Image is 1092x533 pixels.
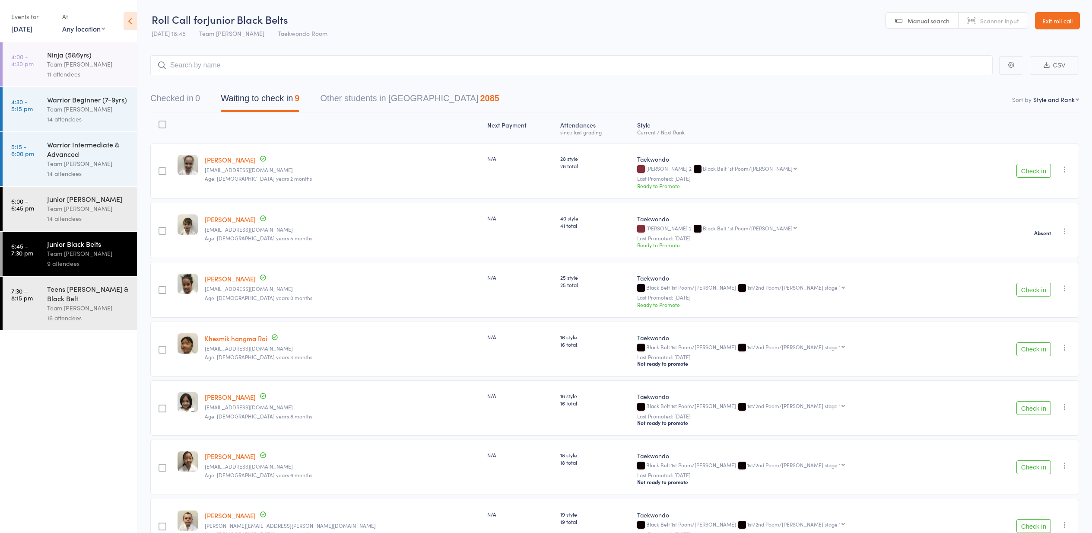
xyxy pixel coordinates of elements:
[205,393,256,402] a: [PERSON_NAME]
[62,24,105,33] div: Any location
[747,521,841,527] div: 1st/2nd Poom/[PERSON_NAME] stage 1
[62,10,105,24] div: At
[1016,401,1051,415] button: Check in
[11,24,32,33] a: [DATE]
[560,281,630,288] span: 25 total
[1034,230,1051,236] strong: Absent
[637,176,971,182] small: Last Promoted: [DATE]
[557,116,634,139] div: Atten­dances
[205,294,312,301] span: Age: [DEMOGRAPHIC_DATA] years 0 months
[178,214,198,235] img: image1559354768.png
[178,333,198,354] img: image1581571658.png
[637,182,971,189] div: Ready to Promote
[3,277,137,330] a: 7:30 -8:15 pmTeens [PERSON_NAME] & Black BeltTeam [PERSON_NAME]16 attendees
[11,198,34,211] time: 6:00 - 6:45 pm
[560,511,630,518] span: 19 style
[637,333,971,342] div: Taekwondo
[178,155,198,175] img: image1614382173.png
[1016,519,1051,533] button: Check in
[560,274,630,281] span: 25 style
[205,155,256,164] a: [PERSON_NAME]
[1035,12,1080,29] a: Exit roll call
[205,404,480,410] small: rbseiuli@gmail.com
[637,274,971,282] div: Taekwondo
[47,140,130,159] div: Warrior Intermediate & Advanced
[1016,460,1051,474] button: Check in
[747,344,841,350] div: 1st/2nd Poom/[PERSON_NAME] stage 1
[205,175,312,182] span: Age: [DEMOGRAPHIC_DATA] years 2 months
[47,259,130,268] div: 9 attendees
[47,214,130,223] div: 14 attendees
[47,194,130,204] div: Junior [PERSON_NAME]
[11,143,34,157] time: 5:15 - 6:00 pm
[3,42,137,86] a: 4:00 -4:30 pmNinja (5&6yrs)Team [PERSON_NAME]11 attendees
[637,360,971,367] div: Not ready to promote
[150,55,993,75] input: Search by name
[1030,56,1079,75] button: CSV
[560,451,630,459] span: 18 style
[908,16,949,25] span: Manual search
[205,227,480,233] small: anghalas@gmail.com
[1033,95,1075,104] div: Style and Rank
[487,155,554,162] div: N/A
[205,523,480,529] small: james.x.smith@gmail.com
[560,459,630,466] span: 18 total
[637,462,971,469] div: Black Belt 1st Poom/[PERSON_NAME]
[637,413,971,419] small: Last Promoted: [DATE]
[205,511,256,520] a: [PERSON_NAME]
[637,451,971,460] div: Taekwondo
[11,53,34,67] time: 4:00 - 4:30 pm
[47,59,130,69] div: Team [PERSON_NAME]
[637,214,971,223] div: Taekwondo
[560,399,630,407] span: 16 total
[3,87,137,131] a: 4:30 -5:15 pmWarrior Beginner (7-9yrs)Team [PERSON_NAME]14 attendees
[637,301,971,308] div: Ready to Promote
[703,166,793,171] div: Black Belt 1st Poom/[PERSON_NAME]
[480,93,499,103] div: 2085
[3,232,137,276] a: 6:45 -7:30 pmJunior Black BeltsTeam [PERSON_NAME]9 attendees
[637,479,971,485] div: Not ready to promote
[560,222,630,229] span: 41 total
[47,169,130,179] div: 14 attendees
[747,284,841,290] div: 1st/2nd Poom/[PERSON_NAME] stage 1
[205,286,480,292] small: b_berhardt@yahoo.com.au
[11,98,33,112] time: 4:30 - 5:15 pm
[980,16,1019,25] span: Scanner input
[205,215,256,224] a: [PERSON_NAME]
[178,451,198,472] img: image1614381994.png
[487,274,554,281] div: N/A
[47,284,130,303] div: Teens [PERSON_NAME] & Black Belt
[205,334,267,343] a: Khesmik hangma Rai
[637,129,971,135] div: Current / Next Rank
[1016,342,1051,356] button: Check in
[637,511,971,519] div: Taekwondo
[560,333,630,341] span: 16 style
[205,345,480,351] small: latees@hotmail.com
[178,274,198,294] img: image1554502890.png
[637,472,971,478] small: Last Promoted: [DATE]
[637,403,971,410] div: Black Belt 1st Poom/[PERSON_NAME]
[1012,95,1032,104] label: Sort by
[320,89,499,112] button: Other students in [GEOGRAPHIC_DATA]2085
[487,214,554,222] div: N/A
[207,12,288,26] span: Junior Black Belts
[560,214,630,222] span: 40 style
[152,12,207,26] span: Roll Call for
[560,518,630,525] span: 19 total
[11,10,54,24] div: Events for
[205,167,480,173] small: elisemargaritis@yahoo.com.au
[637,166,971,173] div: [PERSON_NAME] 2
[11,287,33,301] time: 7:30 - 8:15 pm
[47,104,130,114] div: Team [PERSON_NAME]
[637,235,971,241] small: Last Promoted: [DATE]
[47,249,130,259] div: Team [PERSON_NAME]
[637,284,971,292] div: Black Belt 1st Poom/[PERSON_NAME]
[205,412,312,420] span: Age: [DEMOGRAPHIC_DATA] years 8 months
[205,463,480,469] small: peter_chuang18@yahoo.com
[637,419,971,426] div: Not ready to promote
[47,95,130,104] div: Warrior Beginner (7-9yrs)
[634,116,974,139] div: Style
[47,303,130,313] div: Team [PERSON_NAME]
[47,204,130,214] div: Team [PERSON_NAME]
[205,353,312,361] span: Age: [DEMOGRAPHIC_DATA] years 4 months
